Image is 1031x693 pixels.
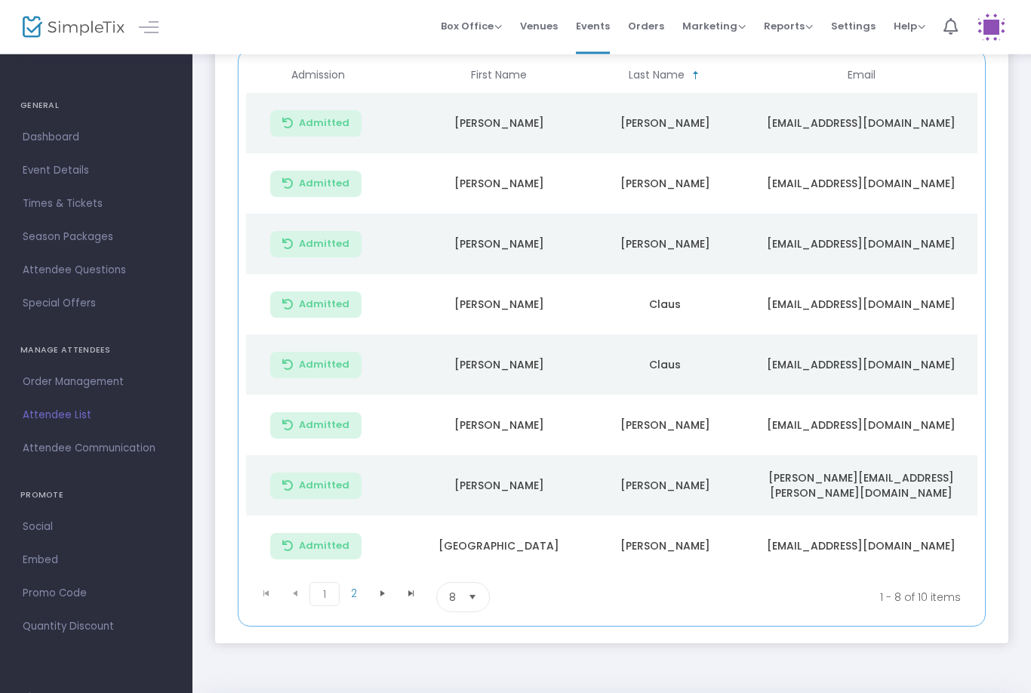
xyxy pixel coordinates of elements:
span: Admitted [299,299,349,311]
span: Admitted [299,239,349,251]
span: Promo Code [23,584,170,603]
span: Attendee List [23,405,170,425]
td: [EMAIL_ADDRESS][DOMAIN_NAME] [748,214,974,275]
button: Admitted [270,232,362,258]
td: [PERSON_NAME] [416,396,582,456]
button: Admitted [270,473,362,500]
span: Dashboard [23,128,170,147]
button: Select [462,584,483,612]
span: Order Management [23,372,170,392]
span: Special Offers [23,294,170,313]
span: Reports [764,19,813,33]
span: Admitted [299,480,349,492]
td: [PERSON_NAME] [582,396,748,456]
span: Admitted [299,178,349,190]
h4: PROMOTE [20,480,172,510]
span: Venues [520,7,558,45]
span: Page 1 [309,583,340,607]
td: [PERSON_NAME][EMAIL_ADDRESS][PERSON_NAME][DOMAIN_NAME] [748,456,974,516]
h4: MANAGE ATTENDEES [20,335,172,365]
kendo-pager-info: 1 - 8 of 10 items [639,583,961,613]
td: Claus [582,275,748,335]
h4: GENERAL [20,91,172,121]
span: Embed [23,550,170,570]
span: Box Office [441,19,502,33]
span: Admitted [299,420,349,432]
span: First Name [471,69,527,82]
span: Page 2 [340,583,368,605]
span: Admitted [299,359,349,371]
span: Admitted [299,118,349,130]
td: [PERSON_NAME] [582,456,748,516]
span: Help [894,19,925,33]
td: [PERSON_NAME] [582,516,748,577]
button: Admitted [270,534,362,560]
span: Event Details [23,161,170,180]
span: Times & Tickets [23,194,170,214]
span: Events [576,7,610,45]
td: [PERSON_NAME] [416,275,582,335]
button: Admitted [270,171,362,198]
td: Claus [582,335,748,396]
span: Orders [628,7,664,45]
button: Admitted [270,292,362,319]
td: [PERSON_NAME] [582,94,748,154]
span: Attendee Communication [23,439,170,458]
td: [PERSON_NAME] [582,154,748,214]
td: [EMAIL_ADDRESS][DOMAIN_NAME] [748,516,974,577]
td: [EMAIL_ADDRESS][DOMAIN_NAME] [748,275,974,335]
button: Admitted [270,111,362,137]
span: Last Name [629,69,685,82]
td: [EMAIL_ADDRESS][DOMAIN_NAME] [748,335,974,396]
span: Go to the last page [405,588,417,600]
td: [GEOGRAPHIC_DATA] [416,516,582,577]
span: Quantity Discount [23,617,170,636]
button: Admitted [270,353,362,379]
span: Season Packages [23,227,170,247]
span: Email [848,69,876,82]
span: Sortable [690,70,702,82]
span: Go to the next page [377,588,389,600]
span: Go to the last page [397,583,426,605]
span: Admitted [299,541,349,553]
span: Marketing [682,19,746,33]
td: [PERSON_NAME] [416,456,582,516]
td: [EMAIL_ADDRESS][DOMAIN_NAME] [748,396,974,456]
td: [PERSON_NAME] [416,214,582,275]
span: 8 [449,590,456,605]
span: Settings [831,7,876,45]
td: [PERSON_NAME] [416,94,582,154]
span: Admission [291,69,345,82]
td: [EMAIL_ADDRESS][DOMAIN_NAME] [748,94,974,154]
span: Attendee Questions [23,260,170,280]
div: Data table [246,58,977,577]
span: Social [23,517,170,537]
td: [PERSON_NAME] [416,154,582,214]
td: [EMAIL_ADDRESS][DOMAIN_NAME] [748,154,974,214]
button: Admitted [270,413,362,439]
span: Go to the next page [368,583,397,605]
td: [PERSON_NAME] [582,214,748,275]
td: [PERSON_NAME] [416,335,582,396]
